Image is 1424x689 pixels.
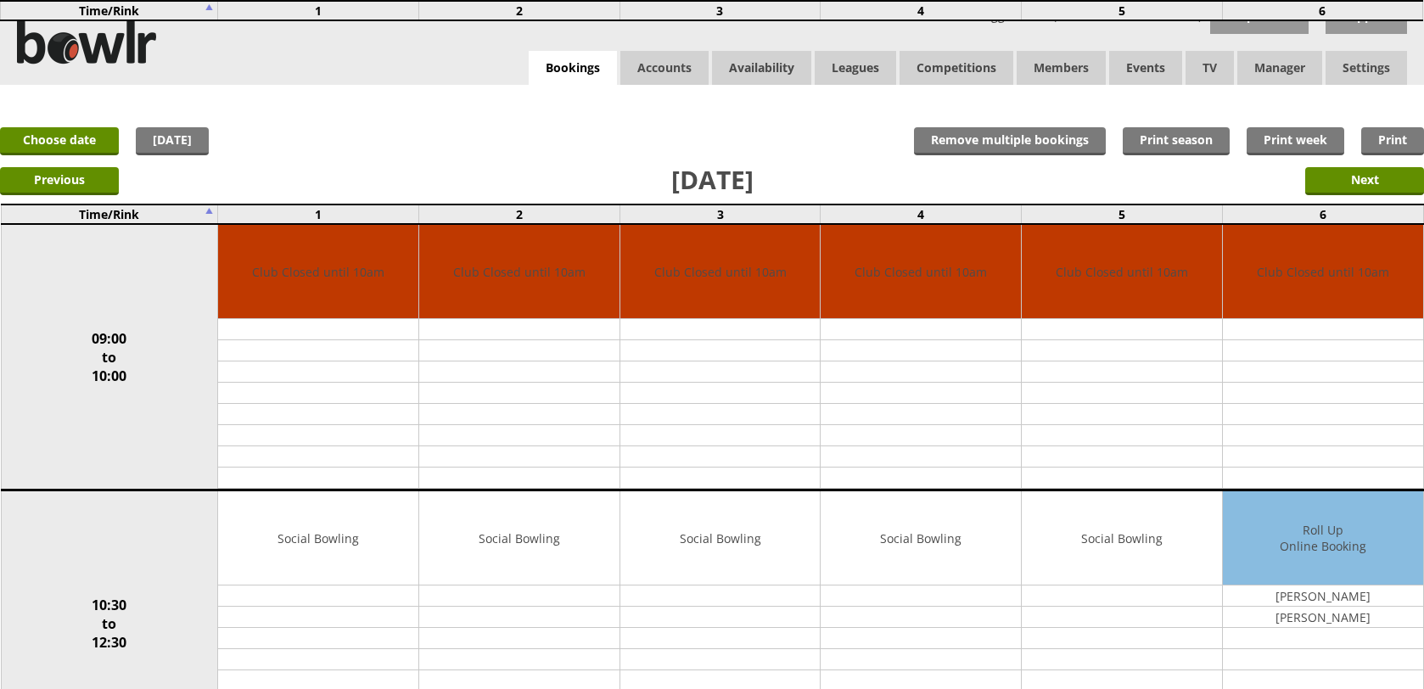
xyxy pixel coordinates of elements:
[136,127,209,155] a: [DATE]
[620,51,709,85] span: Accounts
[900,51,1013,85] a: Competitions
[821,491,1021,585] td: Social Bowling
[1,1,218,20] td: Time/Rink
[218,225,418,319] td: Club Closed until 10am
[418,1,619,20] td: 2
[1186,51,1234,85] span: TV
[1222,204,1423,224] td: 6
[1247,127,1344,155] a: Print week
[620,491,821,585] td: Social Bowling
[1223,607,1423,628] td: [PERSON_NAME]
[712,51,811,85] a: Availability
[1223,585,1423,607] td: [PERSON_NAME]
[1017,51,1106,85] span: Members
[821,204,1022,224] td: 4
[1123,127,1230,155] a: Print season
[419,225,619,319] td: Club Closed until 10am
[619,204,821,224] td: 3
[218,491,418,585] td: Social Bowling
[1361,127,1424,155] a: Print
[1237,51,1322,85] span: Manager
[1223,225,1423,319] td: Club Closed until 10am
[914,127,1106,155] input: Remove multiple bookings
[1223,491,1423,585] td: Roll Up Online Booking
[620,225,821,319] td: Club Closed until 10am
[1222,1,1423,20] td: 6
[218,1,419,20] td: 1
[218,204,419,224] td: 1
[1022,225,1222,319] td: Club Closed until 10am
[821,1,1022,20] td: 4
[1022,491,1222,585] td: Social Bowling
[419,204,620,224] td: 2
[1022,204,1223,224] td: 5
[1109,51,1182,85] a: Events
[619,1,821,20] td: 3
[1021,1,1222,20] td: 5
[419,491,619,585] td: Social Bowling
[821,225,1021,319] td: Club Closed until 10am
[1326,51,1407,85] span: Settings
[1305,167,1424,195] input: Next
[529,51,617,86] a: Bookings
[1,224,218,490] td: 09:00 to 10:00
[1,204,218,224] td: Time/Rink
[815,51,896,85] a: Leagues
